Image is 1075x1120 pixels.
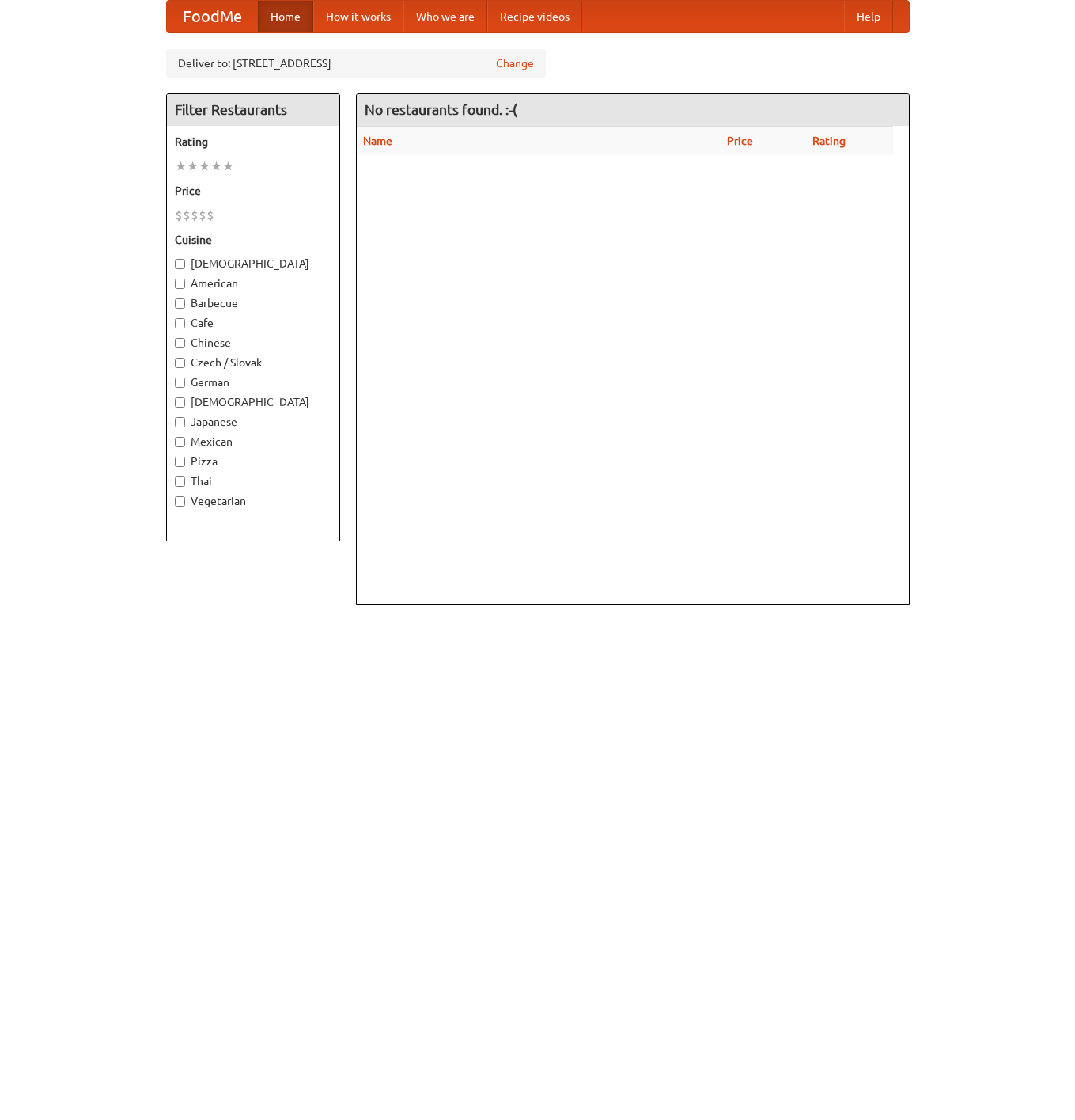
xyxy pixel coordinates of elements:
[175,315,331,331] label: Cafe
[363,135,392,147] a: Name
[175,355,331,370] label: Czech / Slovak
[313,1,403,32] a: How it works
[365,102,517,117] ng-pluralize: No restaurants found. :-(
[175,256,331,271] label: [DEMOGRAPHIC_DATA]
[175,374,331,390] label: German
[175,457,185,467] input: Pizza
[191,207,199,224] li: $
[187,158,199,175] li: ★
[175,496,185,507] input: Vegetarian
[403,1,487,32] a: Who we are
[496,55,534,71] a: Change
[258,1,313,32] a: Home
[175,437,185,447] input: Mexican
[175,134,331,150] h5: Rating
[175,207,183,224] li: $
[175,414,331,430] label: Japanese
[175,275,331,291] label: American
[175,358,185,368] input: Czech / Slovak
[199,207,206,224] li: $
[175,394,331,410] label: [DEMOGRAPHIC_DATA]
[175,298,185,309] input: Barbecue
[206,207,214,224] li: $
[175,417,185,427] input: Japanese
[210,158,222,175] li: ★
[175,158,187,175] li: ★
[175,232,331,248] h5: Cuisine
[183,207,191,224] li: $
[844,1,893,32] a: Help
[175,295,331,311] label: Barbecue
[812,135,846,147] a: Rating
[175,434,331,450] label: Mexican
[175,476,185,487] input: Thai
[167,94,339,126] h4: Filter Restaurants
[175,335,331,351] label: Chinese
[175,454,331,469] label: Pizza
[727,135,753,147] a: Price
[487,1,582,32] a: Recipe videos
[175,183,331,199] h5: Price
[199,158,210,175] li: ★
[166,49,546,78] div: Deliver to: [STREET_ADDRESS]
[175,338,185,348] input: Chinese
[167,1,258,32] a: FoodMe
[175,279,185,289] input: American
[175,397,185,408] input: [DEMOGRAPHIC_DATA]
[222,158,234,175] li: ★
[175,493,331,509] label: Vegetarian
[175,318,185,328] input: Cafe
[175,473,331,489] label: Thai
[175,378,185,388] input: German
[175,259,185,269] input: [DEMOGRAPHIC_DATA]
